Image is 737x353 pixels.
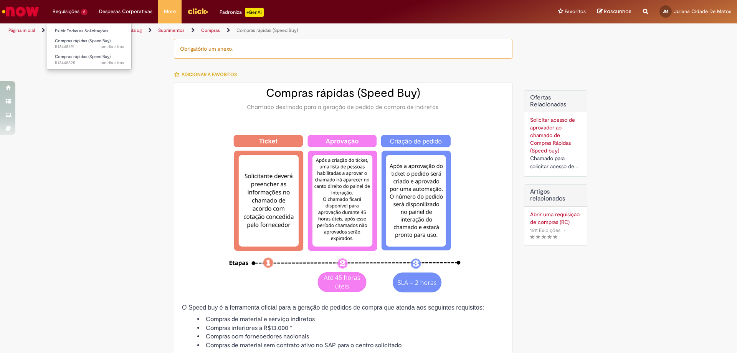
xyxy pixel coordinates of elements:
li: Compras com fornecedores nacionais [197,332,504,341]
a: Solicitar acesso de aprovador ao chamado de Compras Rápidas (Speed buy) [530,116,575,154]
li: Compras de material sem contrato ativo no SAP para o centro solicitado [197,341,504,350]
a: Compras rápidas (Speed Buy) [236,27,298,33]
span: Requisições [53,8,79,15]
h3: Artigos relacionados [530,189,581,202]
div: Padroniza [220,8,264,17]
a: Compras [201,27,220,33]
img: ServiceNow [1,4,40,19]
a: Exibir Todas as Solicitações [47,27,132,35]
li: Compras de material e serviço indiretos [197,315,504,324]
a: Suprimentos [158,27,185,33]
h2: Ofertas Relacionadas [530,94,581,108]
span: um dia atrás [101,60,124,66]
li: Compras inferiores a R$13.000 * [197,324,504,333]
span: R13448525 [55,60,124,66]
a: Página inicial [8,27,35,33]
time: 26/08/2025 14:08:58 [101,60,124,66]
a: Aberto R13448525 : Compras rápidas (Speed Buy) [47,53,132,67]
a: Abrir uma requisição de compras (RC) [530,210,581,226]
div: Ofertas Relacionadas [524,90,587,177]
span: Compras rápidas (Speed Buy) [55,38,111,44]
span: Juliana Cidade De Matos [674,8,731,15]
a: Aberto R13448691 : Compras rápidas (Speed Buy) [47,37,132,51]
time: 26/08/2025 14:34:06 [101,44,124,50]
span: JM [663,9,668,14]
span: More [164,8,176,15]
img: click_logo_yellow_360x200.png [187,5,208,17]
span: Adicionar a Favoritos [182,71,237,78]
span: um dia atrás [101,44,124,50]
div: Obrigatório um anexo. [174,39,512,59]
span: Favoritos [565,8,586,15]
span: Compras rápidas (Speed Buy) [55,54,111,60]
div: Chamado destinado para a geração de pedido de compra de indiretos. [182,103,504,111]
button: Adicionar a Favoritos [174,66,241,83]
span: 2 [81,9,88,15]
p: +GenAi [245,8,264,17]
span: R13448691 [55,44,124,50]
span: Despesas Corporativas [99,8,152,15]
h2: Compras rápidas (Speed Buy) [182,87,504,99]
ul: Trilhas de página [6,23,486,38]
a: Rascunhos [597,8,631,15]
span: O Speed buy é a ferramenta oficial para a geração de pedidos de compra que atenda aos seguintes r... [182,304,484,311]
span: Rascunhos [604,8,631,15]
span: 1511 Exibições [530,227,560,234]
ul: Requisições [47,23,132,70]
span: • [562,225,567,235]
div: Chamado para solicitar acesso de aprovador ao ticket de Speed buy [530,154,581,171]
